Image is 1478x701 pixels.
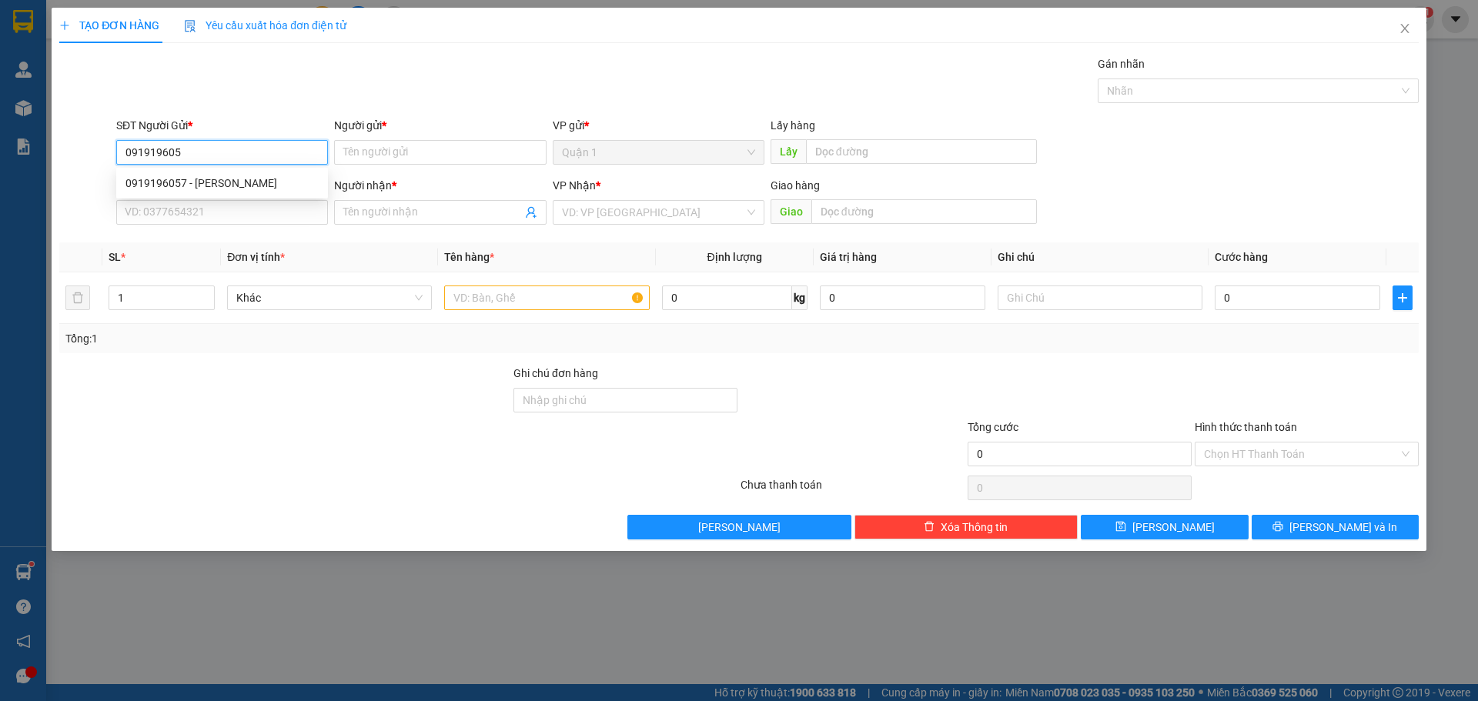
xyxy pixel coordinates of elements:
[513,367,598,379] label: Ghi chú đơn hàng
[184,19,346,32] span: Yêu cầu xuất hóa đơn điện tử
[116,171,328,195] div: 0919196057 - Anh Trí
[236,286,423,309] span: Khác
[525,206,537,219] span: user-add
[65,285,90,310] button: delete
[771,119,815,132] span: Lấy hàng
[1098,58,1145,70] label: Gán nhãn
[698,519,781,536] span: [PERSON_NAME]
[562,141,755,164] span: Quận 1
[1215,251,1268,263] span: Cước hàng
[739,476,966,503] div: Chưa thanh toán
[1272,521,1283,533] span: printer
[1132,519,1215,536] span: [PERSON_NAME]
[59,20,70,31] span: plus
[1393,292,1412,304] span: plus
[771,179,820,192] span: Giao hàng
[59,19,159,32] span: TẠO ĐƠN HÀNG
[116,117,328,134] div: SĐT Người Gửi
[444,285,649,310] input: VD: Bàn, Ghế
[1383,8,1426,51] button: Close
[553,117,764,134] div: VP gửi
[627,515,851,539] button: [PERSON_NAME]
[513,388,737,412] input: Ghi chú đơn hàng
[1081,515,1248,539] button: save[PERSON_NAME]
[1399,22,1411,35] span: close
[707,251,762,263] span: Định lượng
[444,251,494,263] span: Tên hàng
[1289,519,1397,536] span: [PERSON_NAME] và In
[820,285,985,310] input: 0
[924,521,935,533] span: delete
[1393,285,1413,310] button: plus
[109,251,121,263] span: SL
[1252,515,1419,539] button: printer[PERSON_NAME] và In
[998,285,1202,310] input: Ghi Chú
[771,139,806,164] span: Lấy
[1115,521,1126,533] span: save
[811,199,1037,224] input: Dọc đường
[771,199,811,224] span: Giao
[820,251,877,263] span: Giá trị hàng
[854,515,1078,539] button: deleteXóa Thông tin
[334,177,546,194] div: Người nhận
[65,330,570,347] div: Tổng: 1
[553,179,596,192] span: VP Nhận
[184,20,196,32] img: icon
[806,139,1037,164] input: Dọc đường
[991,242,1209,272] th: Ghi chú
[125,175,319,192] div: 0919196057 - [PERSON_NAME]
[792,285,808,310] span: kg
[968,421,1018,433] span: Tổng cước
[227,251,285,263] span: Đơn vị tính
[941,519,1008,536] span: Xóa Thông tin
[334,117,546,134] div: Người gửi
[1195,421,1297,433] label: Hình thức thanh toán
